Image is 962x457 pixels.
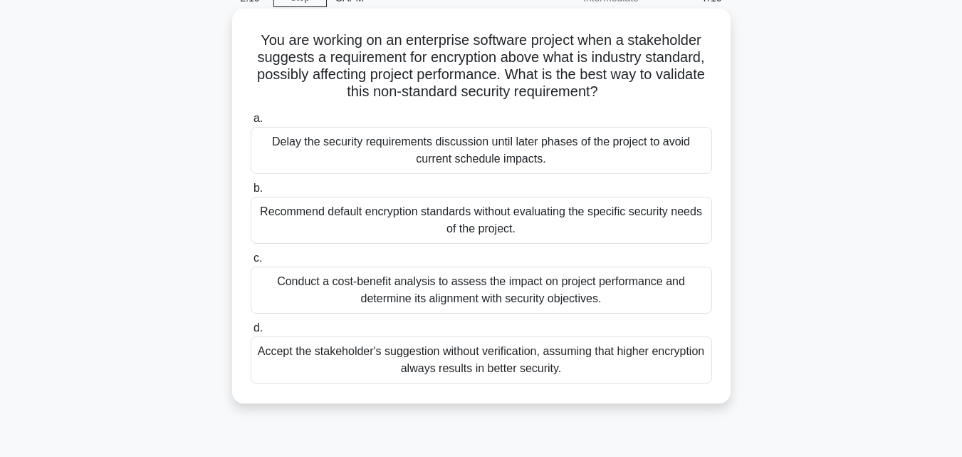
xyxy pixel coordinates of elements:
[253,322,263,334] span: d.
[253,252,262,264] span: c.
[253,182,263,194] span: b.
[251,127,712,174] div: Delay the security requirements discussion until later phases of the project to avoid current sch...
[251,267,712,314] div: Conduct a cost-benefit analysis to assess the impact on project performance and determine its ali...
[249,31,713,101] h5: You are working on an enterprise software project when a stakeholder suggests a requirement for e...
[251,337,712,384] div: Accept the stakeholder's suggestion without verification, assuming that higher encryption always ...
[253,112,263,124] span: a.
[251,197,712,244] div: Recommend default encryption standards without evaluating the specific security needs of the proj...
